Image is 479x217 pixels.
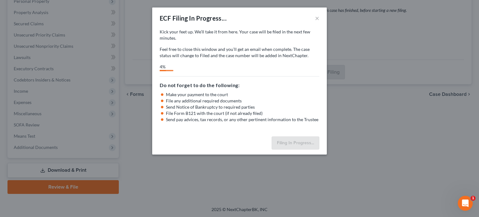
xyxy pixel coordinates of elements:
p: Feel free to close this window and you’ll get an email when complete. The case status will change... [160,46,319,59]
h5: Do not forget to do the following: [160,81,319,89]
div: ECF Filing In Progress... [160,14,227,22]
li: File any additional required documents [166,98,319,104]
li: Make your payment to the court [166,91,319,98]
li: Send Notice of Bankruptcy to required parties [166,104,319,110]
li: File Form B121 with the court (if not already filed) [166,110,319,116]
span: 1 [471,196,476,201]
div: 4% [160,64,166,70]
p: Kick your feet up. We’ll take it from here. Your case will be filed in the next few minutes. [160,29,319,41]
iframe: Intercom live chat [458,196,473,211]
li: Send pay advices, tax records, or any other pertinent information to the Trustee [166,116,319,123]
button: Filing In Progress... [272,136,319,150]
button: × [315,14,319,22]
